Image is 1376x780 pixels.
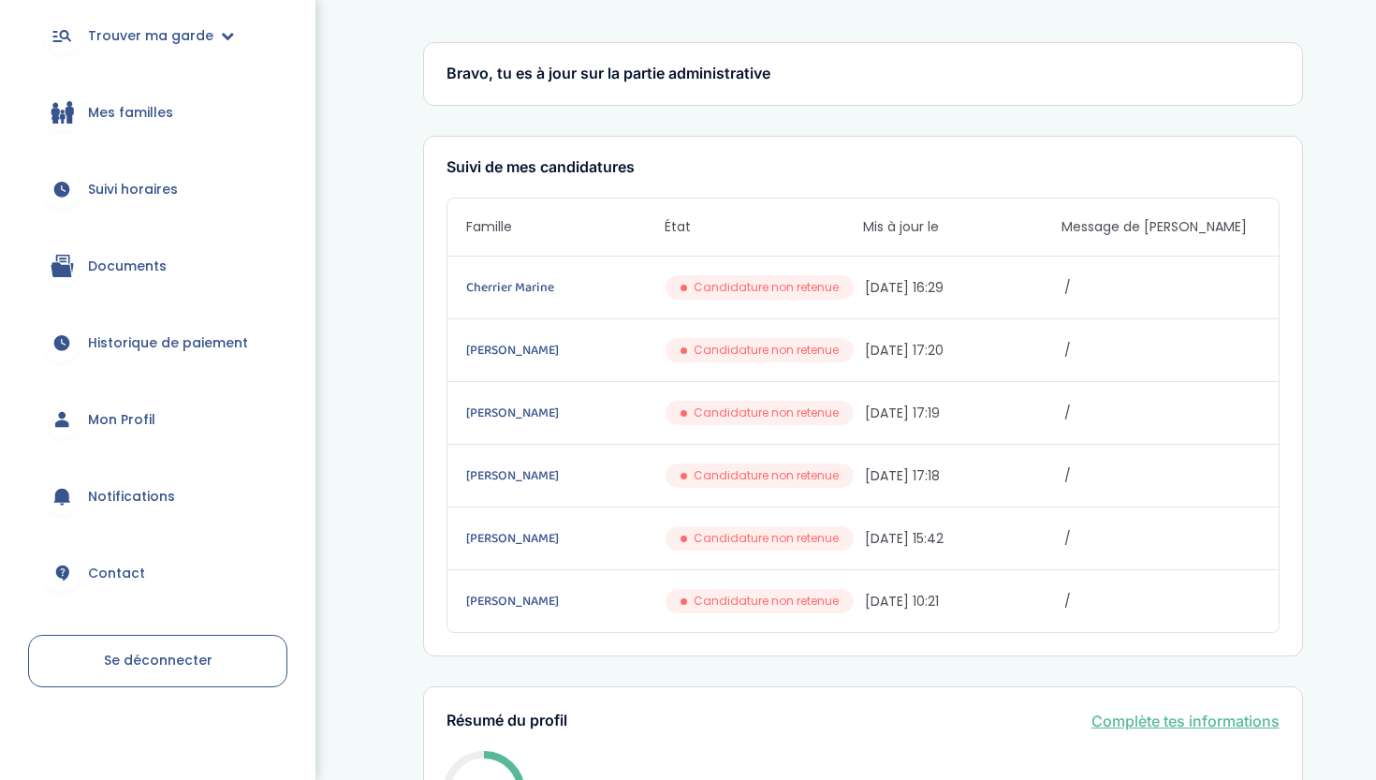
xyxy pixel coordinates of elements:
a: Se déconnecter [28,635,287,687]
span: Candidature non retenue [694,467,839,484]
a: Mon Profil [28,386,287,453]
span: Documents [88,257,167,276]
span: Candidature non retenue [694,405,839,421]
span: [DATE] 17:20 [865,341,1061,361]
a: [PERSON_NAME] [466,591,662,611]
span: Historique de paiement [88,333,248,353]
a: Notifications [28,463,287,530]
a: Complète tes informations [1091,710,1280,732]
span: Notifications [88,487,175,507]
h3: Résumé du profil [446,713,567,729]
span: [DATE] 17:19 [865,404,1061,423]
span: Mon Profil [88,410,155,430]
a: Historique de paiement [28,309,287,376]
span: Candidature non retenue [694,530,839,547]
span: État [665,217,863,237]
span: / [1064,466,1260,486]
span: Mis à jour le [863,217,1061,237]
span: Candidature non retenue [694,279,839,296]
span: Candidature non retenue [694,593,839,610]
span: Contact [88,564,145,583]
span: [DATE] 10:21 [865,592,1061,611]
a: [PERSON_NAME] [466,528,662,549]
a: [PERSON_NAME] [466,403,662,423]
a: Documents [28,232,287,300]
a: [PERSON_NAME] [466,340,662,361]
h3: Suivi de mes candidatures [446,159,1280,176]
span: Suivi horaires [88,180,178,199]
span: / [1064,278,1260,298]
a: Contact [28,539,287,607]
a: Trouver ma garde [28,2,287,69]
span: [DATE] 16:29 [865,278,1061,298]
a: [PERSON_NAME] [466,465,662,486]
a: Cherrier Marine [466,277,662,298]
span: Message de [PERSON_NAME] [1061,217,1260,237]
span: / [1064,341,1260,361]
span: Se déconnecter [104,651,212,670]
span: / [1064,404,1260,423]
span: Famille [466,217,665,237]
h3: Bravo, tu es à jour sur la partie administrative [446,66,1280,82]
span: [DATE] 15:42 [865,529,1061,549]
span: Candidature non retenue [694,342,839,359]
span: Trouver ma garde [88,26,213,46]
a: Suivi horaires [28,155,287,223]
span: Mes familles [88,103,173,123]
span: / [1064,592,1260,611]
a: Mes familles [28,79,287,146]
span: / [1064,529,1260,549]
span: [DATE] 17:18 [865,466,1061,486]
